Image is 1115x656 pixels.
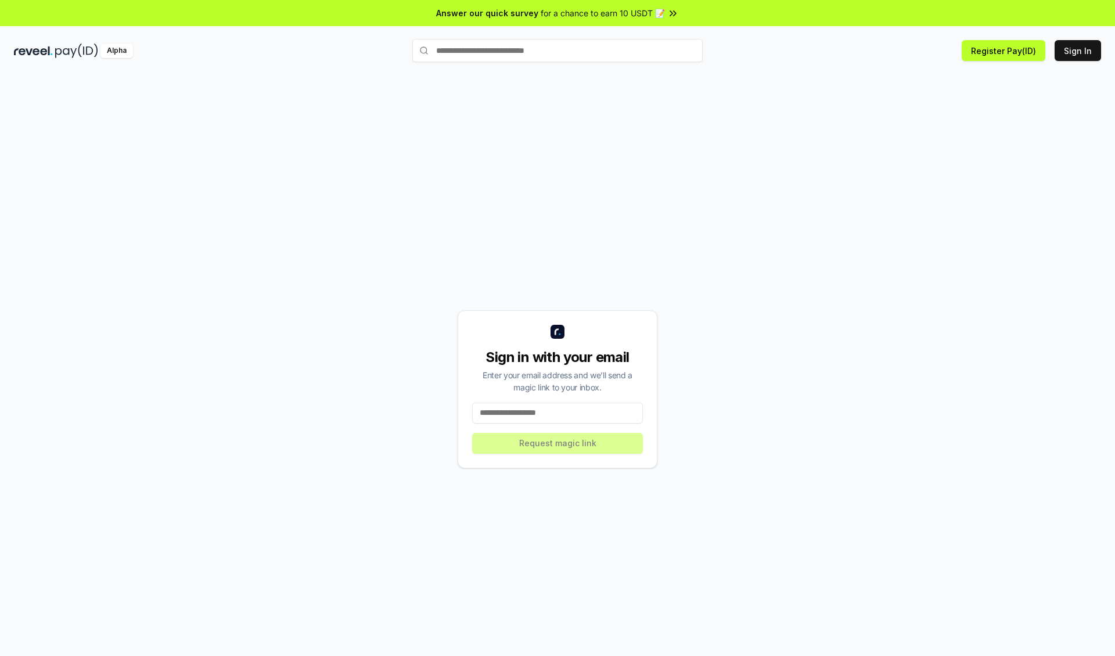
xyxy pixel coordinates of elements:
div: Alpha [100,44,133,58]
div: Sign in with your email [472,348,643,367]
div: Enter your email address and we’ll send a magic link to your inbox. [472,369,643,393]
button: Sign In [1055,40,1101,61]
span: Answer our quick survey [436,7,538,19]
img: reveel_dark [14,44,53,58]
span: for a chance to earn 10 USDT 📝 [541,7,665,19]
img: pay_id [55,44,98,58]
button: Register Pay(ID) [962,40,1045,61]
img: logo_small [551,325,564,339]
